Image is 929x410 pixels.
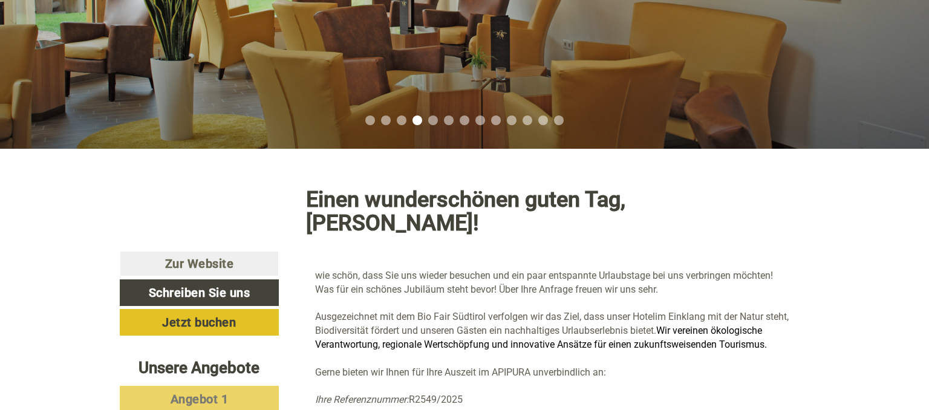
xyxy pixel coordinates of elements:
p: Gerne bieten wir Ihnen für Ihre Auszeit im APIPURA unverbindlich an: [315,366,792,380]
div: Unsere Angebote [120,357,279,379]
p: R2549/2025 [315,393,792,407]
h1: Einen wunderschönen guten Tag, [PERSON_NAME]! [306,188,801,236]
p: wie schön, dass Sie uns wieder besuchen und ein paar entspannte Urlaubstage bei uns verbringen mö... [315,269,792,297]
em: Ihre Referenznummer: [315,394,409,405]
span: Angebot 1 [171,392,229,406]
p: Ausgezeichnet mit dem Bio Fair Südtirol verfolgen wir das Ziel, dass unser Hotel [315,310,792,352]
a: Zur Website [120,251,279,277]
a: Schreiben Sie uns [120,279,279,306]
a: Jetzt buchen [120,309,279,336]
